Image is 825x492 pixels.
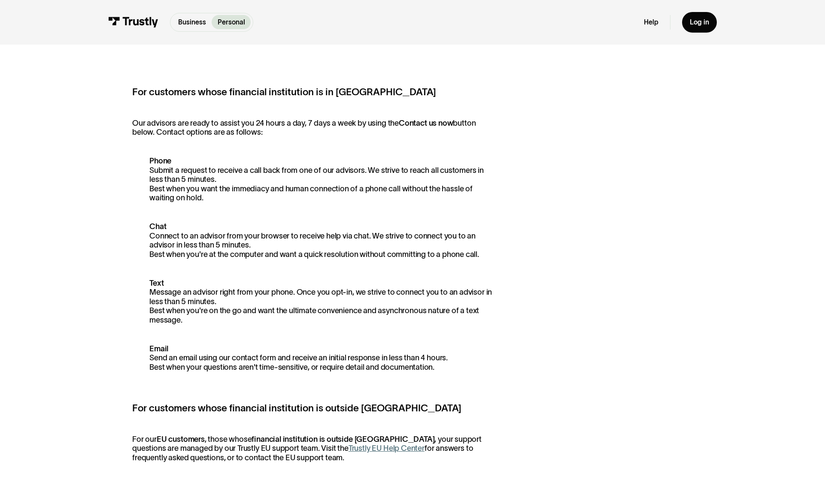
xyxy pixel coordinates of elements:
strong: Text [149,279,164,287]
strong: Phone [149,157,171,165]
p: Personal [218,17,245,27]
a: Business [172,15,212,29]
strong: For customers whose financial institution is outside [GEOGRAPHIC_DATA] [132,402,461,414]
p: Connect to an advisor from your browser to receive help via chat. We strive to connect you to an ... [132,222,493,259]
p: Our advisors are ready to assist you 24 hours a day, 7 days a week by using the button below. Con... [132,119,493,137]
strong: Chat [149,222,166,231]
p: Message an advisor right from your phone. Once you opt-in, we strive to connect you to an advisor... [132,279,493,325]
a: Help [644,18,658,27]
strong: Contact us now [399,119,453,127]
p: Submit a request to receive a call back from one of our advisors. We strive to reach all customer... [132,157,493,203]
div: Log in [690,18,709,27]
p: For our , those whose , your support questions are managed by our Trustly EU support team. Visit ... [132,435,493,463]
a: Log in [682,12,717,32]
a: Trustly EU Help Center [349,444,425,453]
img: Trustly Logo [108,17,158,27]
p: Business [178,17,206,27]
strong: For customers whose financial institution is in [GEOGRAPHIC_DATA] [132,86,436,97]
strong: financial institution is outside [GEOGRAPHIC_DATA] [252,435,434,444]
strong: EU customers [157,435,205,444]
p: Send an email using our contact form and receive an initial response in less than 4 hours. Best w... [132,344,493,372]
strong: Email [149,344,168,353]
a: Personal [212,15,251,29]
